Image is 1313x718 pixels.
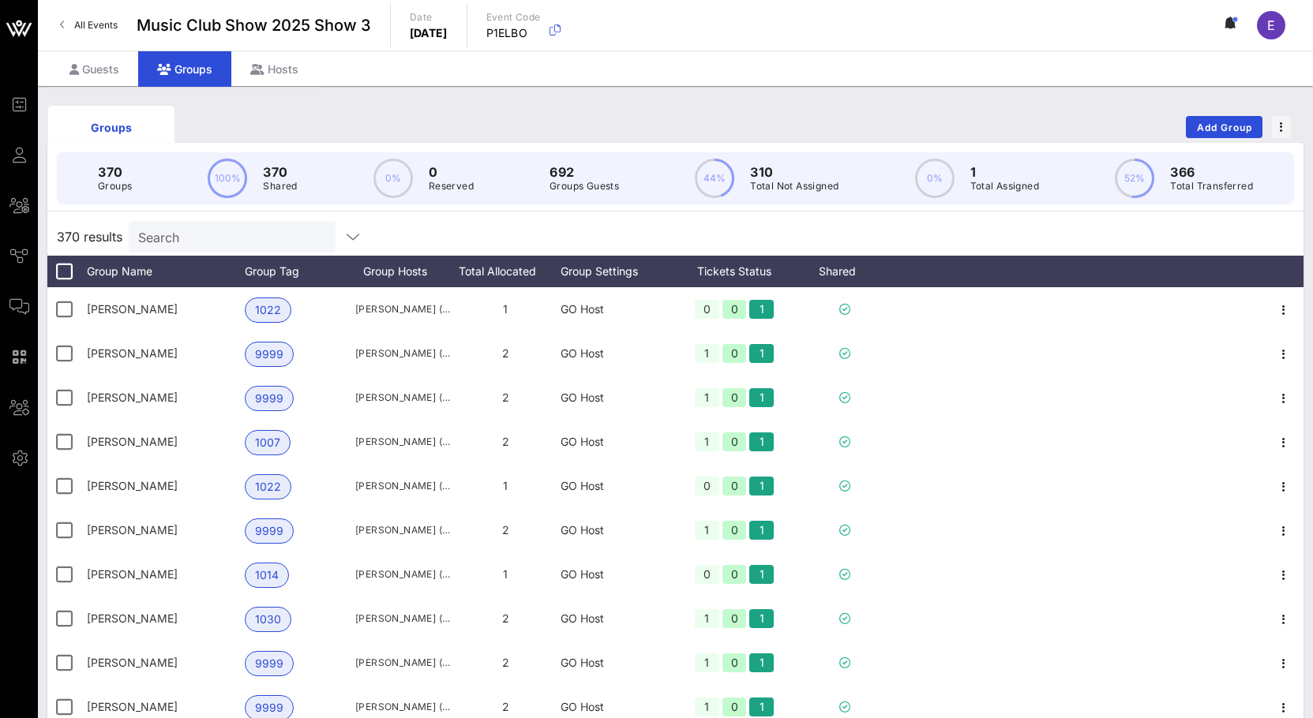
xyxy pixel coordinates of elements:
span: Allison Brown [87,656,178,669]
p: Date [410,9,448,25]
p: Groups Guests [550,178,619,194]
button: Add Group [1186,116,1262,138]
div: 1 [749,697,774,716]
p: 370 [263,163,297,181]
span: E [1267,17,1275,33]
div: Groups [60,119,163,136]
span: Alec Covington [87,479,178,492]
span: Add Group [1196,122,1253,133]
span: 9999 [255,519,283,543]
span: [PERSON_NAME] ([PERSON_NAME][EMAIL_ADDRESS][DOMAIN_NAME]) [355,567,450,582]
div: 1 [695,521,719,540]
span: 370 results [57,227,122,246]
p: Reserved [429,178,474,194]
p: Shared [263,178,297,194]
p: P1ELBO [486,25,541,41]
div: Shared [797,256,892,287]
div: Group Settings [561,256,671,287]
div: Guests [51,51,138,87]
span: [PERSON_NAME] ([EMAIL_ADDRESS][DOMAIN_NAME]) [355,699,450,715]
div: Group Hosts [355,256,450,287]
div: 1 [695,432,719,451]
span: 2 [502,700,509,713]
span: All Events [74,19,118,31]
p: Total Assigned [970,178,1040,194]
div: GO Host [561,641,671,685]
span: 1007 [255,431,280,454]
span: [PERSON_NAME] ([EMAIL_ADDRESS][DOMAIN_NAME]) [355,301,450,317]
div: 1 [695,697,719,716]
span: Alyson Walker [87,700,178,713]
p: 366 [1170,163,1253,181]
span: 2 [502,523,509,537]
div: Group Tag [245,256,355,287]
div: GO Host [561,420,671,464]
div: 1 [749,653,774,672]
div: 1 [749,477,774,495]
span: 2 [502,435,509,448]
span: [PERSON_NAME] ([PERSON_NAME][EMAIL_ADDRESS][PERSON_NAME][DOMAIN_NAME]) [355,478,450,494]
a: All Events [51,13,127,38]
div: 1 [749,521,774,540]
span: 1014 [255,563,279,587]
p: Total Transferred [1170,178,1253,194]
div: 0 [722,697,747,716]
span: [PERSON_NAME] ([EMAIL_ADDRESS][DOMAIN_NAME]) [355,611,450,626]
span: [PERSON_NAME] ([EMAIL_ADDRESS][DOMAIN_NAME]) [355,655,450,671]
span: 1 [503,479,508,492]
div: 0 [722,388,747,407]
div: 0 [722,300,747,319]
div: GO Host [561,376,671,420]
div: GO Host [561,596,671,641]
span: 1022 [255,475,281,499]
div: 0 [722,432,747,451]
div: 1 [749,609,774,628]
span: [PERSON_NAME] ([PERSON_NAME][EMAIL_ADDRESS][PERSON_NAME][DOMAIN_NAME]) [355,390,450,406]
div: GO Host [561,552,671,596]
span: [PERSON_NAME] ([PERSON_NAME][EMAIL_ADDRESS][DOMAIN_NAME]) [355,522,450,538]
span: [PERSON_NAME] ([PERSON_NAME][EMAIL_ADDRESS][DOMAIN_NAME]) [355,346,450,361]
div: 1 [749,432,774,451]
div: Hosts [231,51,317,87]
span: Adam Greenhagen [87,346,178,360]
span: Adam Snelling [87,391,178,404]
div: 1 [749,300,774,319]
p: 0 [429,163,474,181]
div: Group Name [87,256,245,287]
div: GO Host [561,331,671,376]
p: 370 [98,163,132,181]
div: Total Allocated [450,256,561,287]
span: Music Club Show 2025 Show 3 [137,13,371,37]
div: 0 [695,300,719,319]
div: 0 [722,565,747,584]
span: 9999 [255,652,283,675]
div: 0 [695,477,719,495]
div: 1 [749,388,774,407]
div: 0 [695,565,719,584]
p: 310 [750,163,838,181]
span: 1022 [255,298,281,322]
div: 0 [722,344,747,363]
span: Alex Quarrier [87,523,178,537]
div: 1 [749,565,774,584]
div: 1 [695,344,719,363]
span: Adam Greene [87,302,178,316]
p: Total Not Assigned [750,178,838,194]
span: 2 [502,611,509,625]
div: GO Host [561,287,671,331]
span: Al Welch [87,435,178,448]
div: E [1257,11,1285,39]
div: GO Host [561,508,671,552]
div: 0 [722,609,747,628]
div: Tickets Status [671,256,797,287]
div: 1 [695,609,719,628]
span: [PERSON_NAME] ([EMAIL_ADDRESS][DOMAIN_NAME]) [355,434,450,450]
div: 0 [722,521,747,540]
span: 1 [503,302,508,316]
span: Alexander G Kelly [87,567,178,581]
p: [DATE] [410,25,448,41]
p: 692 [550,163,619,181]
div: 1 [695,388,719,407]
p: Groups [98,178,132,194]
span: Ali Summerville [87,611,178,625]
